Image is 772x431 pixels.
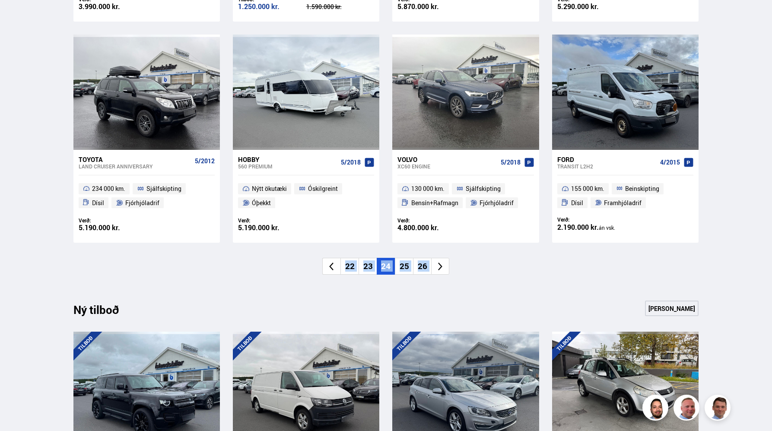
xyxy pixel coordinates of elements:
[79,155,191,163] div: Toyota
[557,163,657,169] div: Transit L2H2
[660,159,680,166] span: 4/2015
[411,198,458,208] span: Bensín+Rafmagn
[92,198,104,208] span: Dísil
[306,4,375,10] div: 1.590.000 kr.
[238,163,337,169] div: 560 PREMIUM
[252,198,271,208] span: Óþekkt
[233,150,379,243] a: Hobby 560 PREMIUM 5/2018 Nýtt ökutæki Óskilgreint Óþekkt Verð: 5.190.000 kr.
[252,184,287,194] span: Nýtt ökutæki
[392,150,539,243] a: Volvo XC60 ENGINE 5/2018 130 000 km. Sjálfskipting Bensín+Rafmagn Fjórhjóladrif Verð: 4.800.000 kr.
[706,396,732,422] img: FbJEzSuNWCJXmdc-.webp
[397,3,466,10] div: 5.870.000 kr.
[557,224,626,231] div: 2.190.000 kr.
[395,258,413,275] li: 25
[397,163,497,169] div: XC60 ENGINE
[480,198,514,208] span: Fjórhjóladrif
[238,3,306,10] div: 1.250.000 kr.
[604,198,642,208] span: Framhjóladrif
[340,258,359,275] li: 22
[552,150,699,243] a: Ford Transit L2H2 4/2015 155 000 km. Beinskipting Dísil Framhjóladrif Verð: 2.190.000 kr.án vsk.
[73,303,134,321] div: Ný tilboð
[413,258,431,275] li: 26
[238,224,306,231] div: 5.190.000 kr.
[7,3,33,29] button: Opna LiveChat spjallviðmót
[341,159,361,166] span: 5/2018
[571,198,583,208] span: Dísil
[79,3,147,10] div: 3.990.000 kr.
[238,155,337,163] div: Hobby
[79,217,147,224] div: Verð:
[238,217,306,224] div: Verð:
[675,396,701,422] img: siFngHWaQ9KaOqBr.png
[411,184,445,194] span: 130 000 km.
[557,155,657,163] div: Ford
[92,184,125,194] span: 234 000 km.
[466,184,501,194] span: Sjálfskipting
[308,184,338,194] span: Óskilgreint
[73,150,220,243] a: Toyota Land Cruiser ANNIVERSARY 5/2012 234 000 km. Sjálfskipting Dísil Fjórhjóladrif Verð: 5.190....
[377,258,395,275] li: 24
[359,258,377,275] li: 23
[79,224,147,231] div: 5.190.000 kr.
[501,159,521,166] span: 5/2018
[397,224,466,231] div: 4.800.000 kr.
[645,301,699,316] a: [PERSON_NAME]
[146,184,181,194] span: Sjálfskipting
[599,224,615,231] span: án vsk.
[625,184,659,194] span: Beinskipting
[397,217,466,224] div: Verð:
[195,158,215,165] span: 5/2012
[125,198,159,208] span: Fjórhjóladrif
[571,184,604,194] span: 155 000 km.
[557,216,626,223] div: Verð:
[557,3,626,10] div: 5.290.000 kr.
[397,155,497,163] div: Volvo
[79,163,191,169] div: Land Cruiser ANNIVERSARY
[644,396,670,422] img: nhp88E3Fdnt1Opn2.png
